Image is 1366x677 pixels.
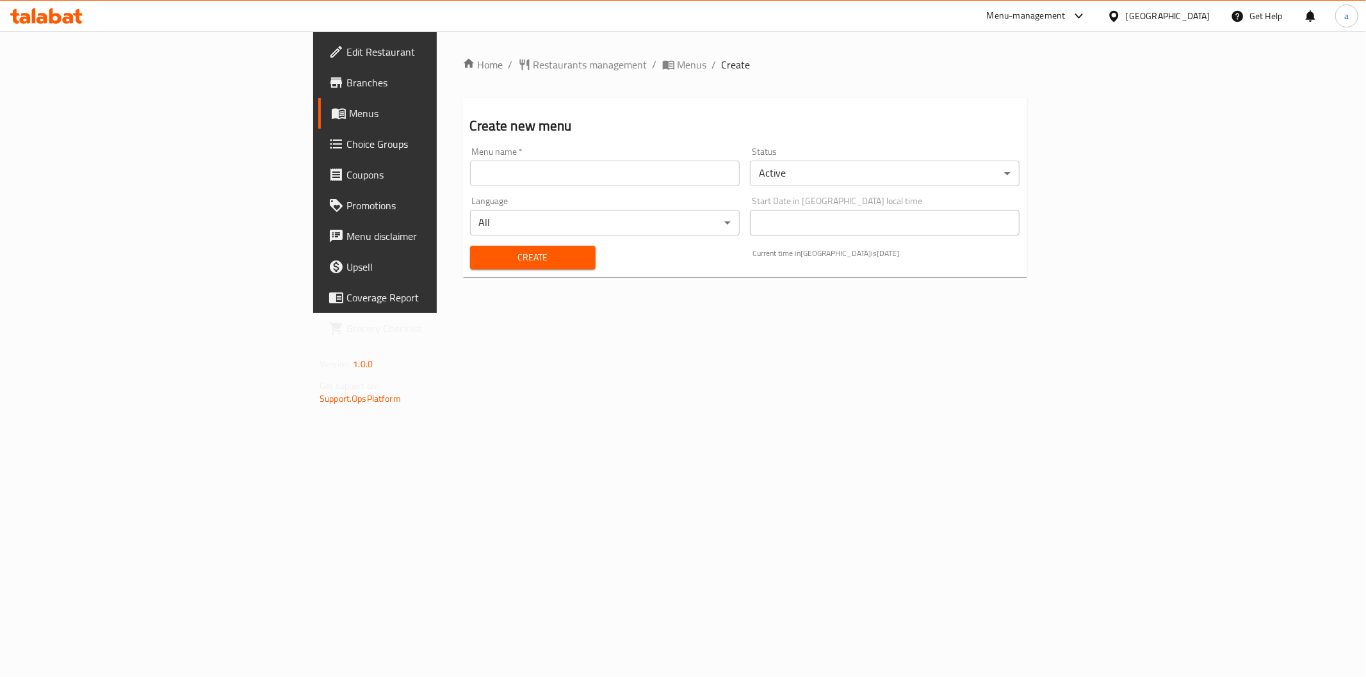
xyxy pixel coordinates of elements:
[349,106,531,121] span: Menus
[533,57,647,72] span: Restaurants management
[470,116,1020,136] h2: Create new menu
[318,251,541,282] a: Upsell
[1344,9,1349,23] span: a
[346,290,531,305] span: Coverage Report
[320,356,351,372] span: Version:
[462,57,1027,72] nav: breadcrumb
[987,8,1066,24] div: Menu-management
[346,198,531,213] span: Promotions
[346,259,531,275] span: Upsell
[346,228,531,244] span: Menu disclaimer
[318,67,541,98] a: Branches
[712,57,717,72] li: /
[518,57,647,72] a: Restaurants management
[318,282,541,313] a: Coverage Report
[470,246,596,269] button: Create
[346,75,531,90] span: Branches
[678,57,707,72] span: Menus
[653,57,657,72] li: /
[750,161,1020,186] div: Active
[318,159,541,190] a: Coupons
[470,161,740,186] input: Please enter Menu name
[1126,9,1210,23] div: [GEOGRAPHIC_DATA]
[346,44,531,60] span: Edit Restaurant
[346,136,531,152] span: Choice Groups
[470,210,740,235] div: All
[318,190,541,221] a: Promotions
[353,356,373,372] span: 1.0.0
[320,378,378,394] span: Get support on:
[320,390,401,407] a: Support.OpsPlatform
[318,36,541,67] a: Edit Restaurant
[346,167,531,182] span: Coupons
[480,250,586,266] span: Create
[722,57,751,72] span: Create
[318,129,541,159] a: Choice Groups
[318,98,541,129] a: Menus
[346,321,531,336] span: Grocery Checklist
[318,221,541,251] a: Menu disclaimer
[318,313,541,344] a: Grocery Checklist
[662,57,707,72] a: Menus
[752,248,1020,259] p: Current time in [GEOGRAPHIC_DATA] is [DATE]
